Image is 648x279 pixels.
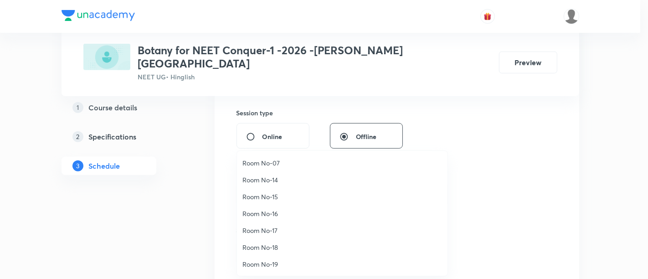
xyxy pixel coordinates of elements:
span: Room No-18 [242,243,442,252]
span: Room No-15 [242,192,442,201]
span: Room No-14 [242,175,442,185]
span: Room No-16 [242,209,442,218]
span: Room No-17 [242,226,442,235]
span: Room No-07 [242,158,442,168]
span: Room No-19 [242,259,442,269]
